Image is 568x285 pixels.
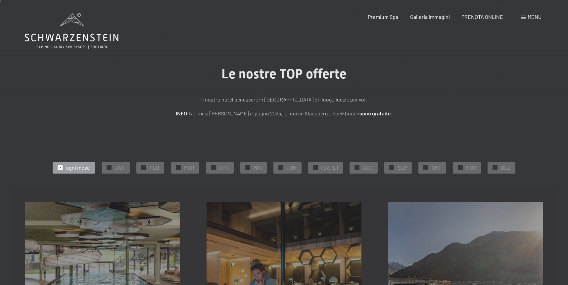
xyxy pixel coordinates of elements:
[461,14,503,20] a: PRENOTA ONLINE
[425,165,427,170] span: ✓
[221,66,347,82] span: Le nostre TOP offerte
[356,165,358,170] span: ✓
[59,165,62,170] span: ✓
[501,164,510,171] span: DEZ
[287,164,297,171] span: JUN
[359,110,391,116] strong: sono gratuite
[528,14,542,20] span: Menu
[66,164,90,171] span: ogni mese
[212,165,215,170] span: ✓
[108,165,111,170] span: ✓
[363,164,373,171] span: AUG
[280,165,282,170] span: ✓
[184,164,194,171] span: MAR
[247,165,249,170] span: ✓
[143,165,145,170] span: ✓
[150,164,159,171] span: FEB
[118,95,450,104] p: Il nostro hotel benessere in [GEOGRAPHIC_DATA] è il luogo ideale per voi.
[176,110,189,116] strong: INFO:
[368,14,398,20] a: Premium Spa
[321,164,338,171] span: [DATE]
[410,14,450,20] a: Galleria immagini
[391,165,393,170] span: ✓
[432,164,441,171] span: OKT
[466,164,476,171] span: NOV
[115,164,125,171] span: JAN
[254,164,262,171] span: MAI
[459,165,462,170] span: ✓
[118,109,450,118] p: Nei mesi [PERSON_NAME] e giugno 2025, le funivie Klausberg e Speikboden .
[494,165,497,170] span: ✓
[314,165,317,170] span: ✓
[177,165,180,170] span: ✓
[219,164,229,171] span: APR
[398,164,407,171] span: SEP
